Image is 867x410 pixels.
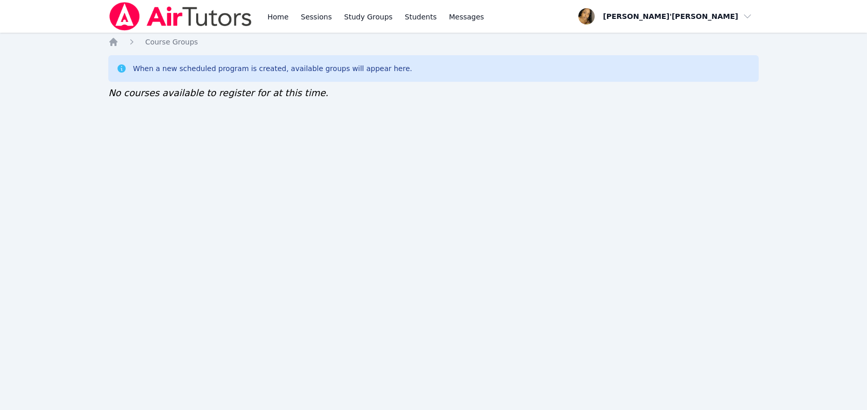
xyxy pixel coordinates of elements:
[449,12,484,22] span: Messages
[133,63,412,74] div: When a new scheduled program is created, available groups will appear here.
[108,2,253,31] img: Air Tutors
[108,87,329,98] span: No courses available to register for at this time.
[145,38,198,46] span: Course Groups
[145,37,198,47] a: Course Groups
[108,37,759,47] nav: Breadcrumb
